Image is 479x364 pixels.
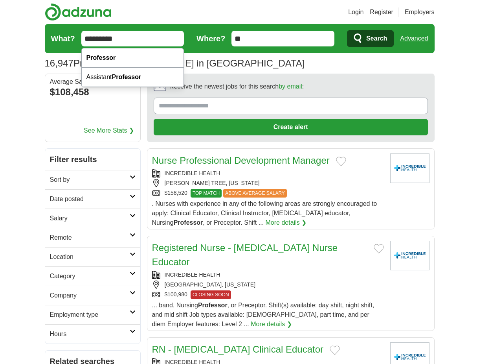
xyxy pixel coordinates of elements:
[152,179,384,187] div: [PERSON_NAME] TREE, [US_STATE]
[45,209,140,228] a: Salary
[50,175,130,185] h2: Sort by
[84,126,134,135] a: See More Stats ❯
[347,30,394,47] button: Search
[336,157,346,166] button: Add to favorite jobs
[152,200,377,226] span: . Nurses with experience in any of the following areas are strongly encouraged to apply: Clinical...
[50,233,130,242] h2: Remote
[152,155,330,166] a: Nurse Professional Development Manager
[330,346,340,355] button: Add to favorite jobs
[50,85,136,99] div: $108,458
[152,281,384,289] div: [GEOGRAPHIC_DATA], [US_STATE]
[348,7,363,17] a: Login
[45,189,140,209] a: Date posted
[45,58,305,68] h1: Professor [PERSON_NAME] in [GEOGRAPHIC_DATA]
[251,320,292,329] a: More details ❯
[374,244,384,253] button: Add to favorite jobs
[152,302,374,327] span: ... band, Nursing , or Preceptor. Shift(s) available: day shift, night shift, and mid shift Job t...
[50,329,130,339] h2: Hours
[50,79,136,85] div: Average Salary
[366,31,387,46] span: Search
[152,189,384,198] div: $158,520
[50,291,130,300] h2: Company
[400,31,428,46] a: Advanced
[266,218,307,227] a: More details ❯
[152,271,384,279] div: INCREDIBLE HEALTH
[112,74,141,80] strong: Professor
[152,344,324,355] a: RN - [MEDICAL_DATA] Clinical Educator
[45,286,140,305] a: Company
[45,324,140,344] a: Hours
[152,169,384,177] div: INCREDIBLE HEALTH
[50,194,130,204] h2: Date posted
[223,189,287,198] span: ABOVE AVERAGE SALARY
[405,7,435,17] a: Employers
[198,302,228,309] strong: Professor
[51,33,75,44] label: What?
[196,33,225,44] label: Where?
[86,54,116,61] strong: Professor
[45,247,140,266] a: Location
[191,290,231,299] span: CLOSING SOON
[45,56,73,70] span: 16,947
[45,149,140,170] h2: Filter results
[45,170,140,189] a: Sort by
[279,83,302,90] a: by email
[390,241,429,270] img: Company logo
[152,242,338,267] a: Registered Nurse - [MEDICAL_DATA] Nurse Educator
[191,189,222,198] span: TOP MATCH
[154,119,428,135] button: Create alert
[45,305,140,324] a: Employment type
[370,7,393,17] a: Register
[50,252,130,262] h2: Location
[169,82,304,91] span: Receive the newest jobs for this search :
[50,214,130,223] h2: Salary
[45,266,140,286] a: Category
[390,153,429,183] img: Company logo
[45,3,112,21] img: Adzuna logo
[174,219,203,226] strong: Professor
[82,68,184,87] div: Assistant
[45,228,140,247] a: Remote
[152,290,384,299] div: $100,980
[50,272,130,281] h2: Category
[50,310,130,320] h2: Employment type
